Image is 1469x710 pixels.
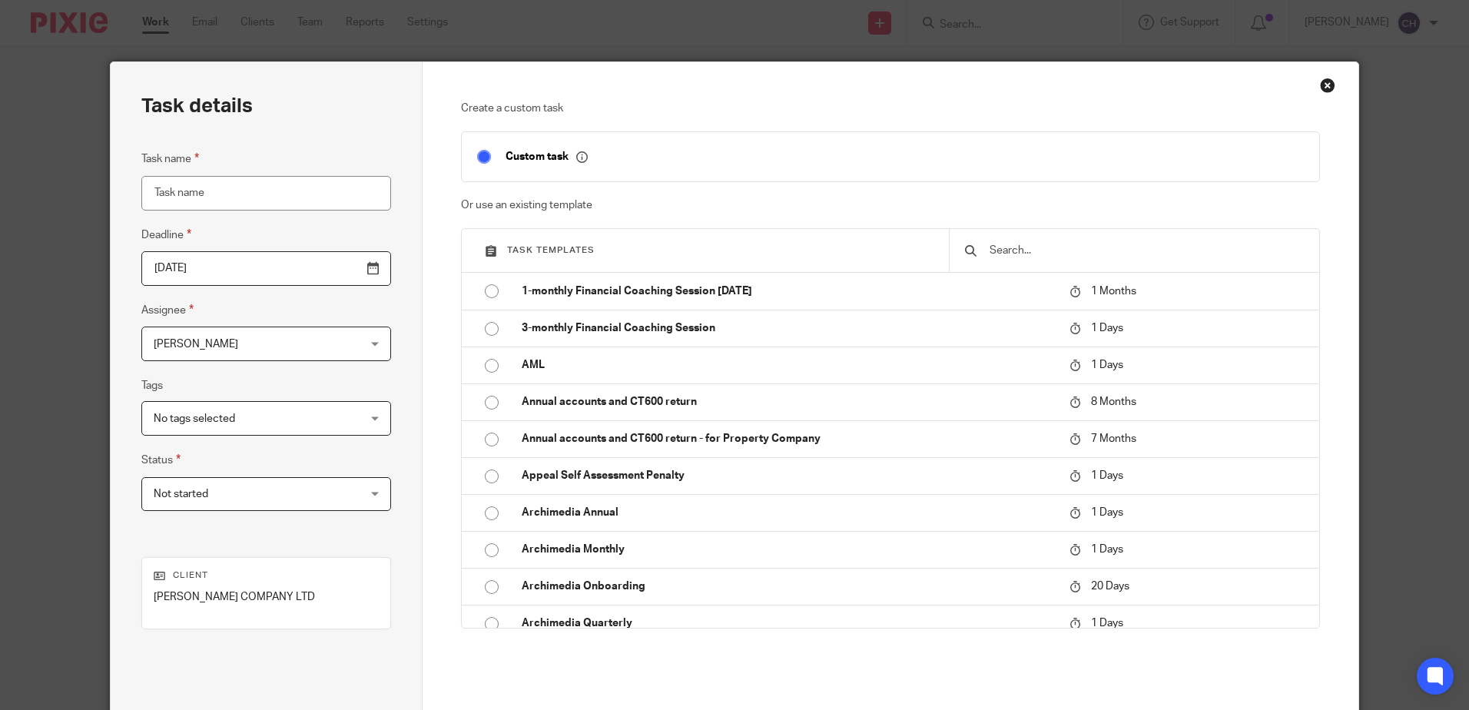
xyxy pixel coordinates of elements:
[1091,507,1123,518] span: 1 Days
[1091,581,1129,592] span: 20 Days
[1091,470,1123,481] span: 1 Days
[141,226,191,244] label: Deadline
[461,197,1319,213] p: Or use an existing template
[1320,78,1335,93] div: Close this dialog window
[522,468,1054,483] p: Appeal Self Assessment Penalty
[1091,286,1136,297] span: 1 Months
[522,615,1054,631] p: Archimedia Quarterly
[141,301,194,319] label: Assignee
[154,413,235,424] span: No tags selected
[154,339,238,350] span: [PERSON_NAME]
[1091,360,1123,370] span: 1 Days
[154,569,379,582] p: Client
[154,589,379,605] p: [PERSON_NAME] COMPANY LTD
[141,93,253,119] h2: Task details
[141,378,163,393] label: Tags
[988,242,1304,259] input: Search...
[522,542,1054,557] p: Archimedia Monthly
[522,394,1054,410] p: Annual accounts and CT600 return
[461,101,1319,116] p: Create a custom task
[522,357,1054,373] p: AML
[141,451,181,469] label: Status
[522,431,1054,446] p: Annual accounts and CT600 return - for Property Company
[1091,323,1123,333] span: 1 Days
[141,176,391,211] input: Task name
[1091,433,1136,444] span: 7 Months
[522,579,1054,594] p: Archimedia Onboarding
[522,320,1054,336] p: 3-monthly Financial Coaching Session
[522,284,1054,299] p: 1-monthly Financial Coaching Session [DATE]
[141,150,199,168] label: Task name
[507,246,595,254] span: Task templates
[506,150,588,164] p: Custom task
[522,505,1054,520] p: Archimedia Annual
[1091,618,1123,629] span: 1 Days
[154,489,208,499] span: Not started
[141,251,391,286] input: Pick a date
[1091,396,1136,407] span: 8 Months
[1091,544,1123,555] span: 1 Days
